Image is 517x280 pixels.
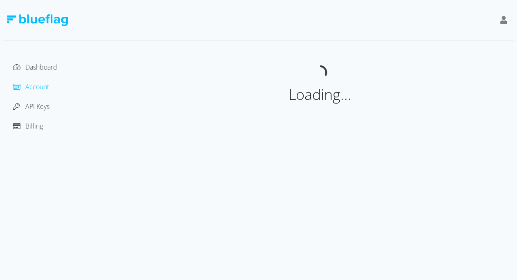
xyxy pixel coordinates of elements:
a: Billing [13,122,43,131]
span: Account [25,82,49,91]
span: Loading... [289,84,351,104]
a: Dashboard [13,63,57,72]
a: API Keys [13,102,49,111]
a: Account [13,82,49,91]
span: Dashboard [25,63,57,72]
span: API Keys [25,102,49,111]
img: Blue Flag Logo [7,14,68,26]
span: Billing [25,122,43,131]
